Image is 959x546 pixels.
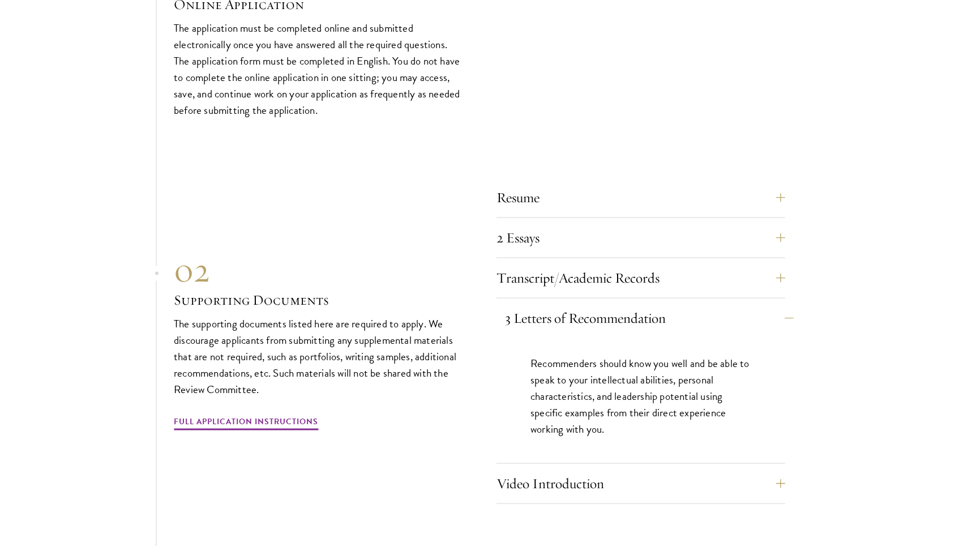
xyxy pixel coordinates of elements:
[174,250,463,291] div: 02
[174,415,318,432] a: Full Application Instructions
[174,20,463,118] p: The application must be completed online and submitted electronically once you have answered all ...
[174,291,463,310] h3: Supporting Documents
[496,184,785,211] button: Resume
[530,355,751,437] p: Recommenders should know you well and be able to speak to your intellectual abilities, personal c...
[496,265,785,292] button: Transcript/Academic Records
[505,305,794,332] button: 3 Letters of Recommendation
[174,315,463,398] p: The supporting documents listed here are required to apply. We discourage applicants from submitt...
[496,224,785,251] button: 2 Essays
[496,470,785,497] button: Video Introduction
